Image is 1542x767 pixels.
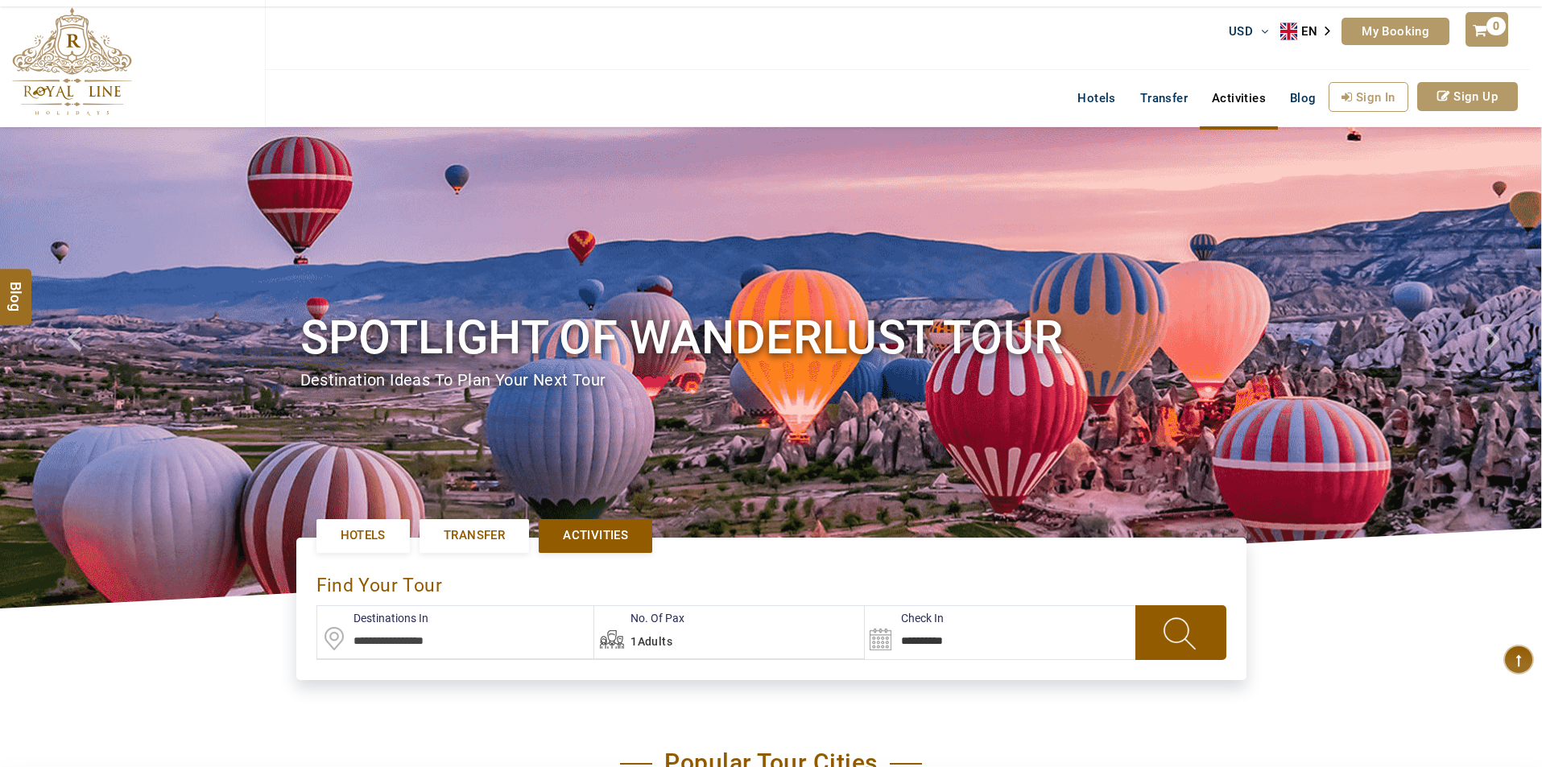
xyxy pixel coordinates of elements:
a: EN [1280,19,1341,43]
a: Activities [539,519,652,552]
span: 0 [1486,17,1506,35]
img: The Royal Line Holidays [12,7,132,116]
aside: Language selected: English [1280,19,1341,43]
label: Destinations In [317,610,428,626]
span: USD [1229,24,1253,39]
a: Sign Up [1417,82,1518,111]
a: Transfer [420,519,529,552]
a: 0 [1466,12,1507,47]
a: Activities [1200,82,1278,114]
a: My Booking [1341,18,1449,45]
span: Hotels [341,527,386,544]
span: Blog [6,281,27,295]
span: Activities [563,527,628,544]
a: Blog [1278,82,1329,114]
div: find your Tour [316,558,1226,605]
label: No. Of Pax [594,610,684,626]
div: Language [1280,19,1341,43]
span: Transfer [444,527,505,544]
a: Hotels [316,519,410,552]
a: Hotels [1065,82,1127,114]
span: 1Adults [630,635,672,648]
a: Sign In [1329,82,1408,112]
span: Blog [1290,91,1317,105]
label: Check In [865,610,944,626]
a: Transfer [1128,82,1200,114]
